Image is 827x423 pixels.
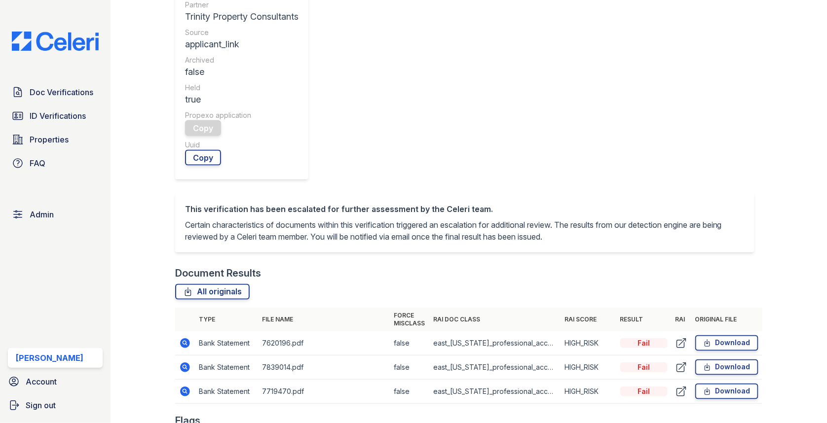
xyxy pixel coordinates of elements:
[30,110,86,122] span: ID Verifications
[429,331,561,355] td: east_[US_STATE]_professional_account_statement
[30,86,93,98] span: Doc Verifications
[26,376,57,388] span: Account
[185,110,299,120] div: Propexo application
[561,380,616,404] td: HIGH_RISK
[429,380,561,404] td: east_[US_STATE]_professional_account_statement
[561,331,616,355] td: HIGH_RISK
[26,399,56,411] span: Sign out
[185,55,299,65] div: Archived
[695,359,758,375] a: Download
[185,83,299,93] div: Held
[616,308,672,331] th: Result
[185,28,299,37] div: Source
[185,219,745,243] p: Certain characteristics of documents within this verification triggered an escalation for additio...
[185,93,299,106] div: true
[195,355,258,380] td: Bank Statement
[691,308,762,331] th: Original file
[258,355,390,380] td: 7839014.pdf
[258,380,390,404] td: 7719470.pdf
[695,335,758,351] a: Download
[258,308,390,331] th: File name
[185,37,299,51] div: applicant_link
[185,203,745,215] div: This verification has been escalated for further assessment by the Celeri team.
[620,338,668,348] div: Fail
[258,331,390,355] td: 7620196.pdf
[390,355,429,380] td: false
[390,331,429,355] td: false
[195,308,258,331] th: Type
[8,106,103,126] a: ID Verifications
[4,32,107,51] img: CE_Logo_Blue-a8612792a0a2168367f1c8372b55b34899dd931a85d93a1a3d3e32e68fde9ad4.png
[620,387,668,396] div: Fail
[30,157,45,169] span: FAQ
[175,284,250,300] a: All originals
[185,140,299,150] div: Uuid
[8,153,103,173] a: FAQ
[695,384,758,399] a: Download
[8,82,103,102] a: Doc Verifications
[175,266,261,280] div: Document Results
[561,355,616,380] td: HIGH_RISK
[195,331,258,355] td: Bank Statement
[429,355,561,380] td: east_[US_STATE]_professional_account_statement
[4,395,107,415] a: Sign out
[429,308,561,331] th: RAI Doc Class
[672,308,691,331] th: RAI
[4,372,107,391] a: Account
[30,134,69,145] span: Properties
[8,205,103,224] a: Admin
[185,150,221,166] a: Copy
[185,65,299,79] div: false
[185,10,299,24] div: Trinity Property Consultants
[8,130,103,149] a: Properties
[561,308,616,331] th: RAI Score
[390,308,429,331] th: Force misclass
[195,380,258,404] td: Bank Statement
[620,362,668,372] div: Fail
[16,352,83,364] div: [PERSON_NAME]
[30,209,54,220] span: Admin
[390,380,429,404] td: false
